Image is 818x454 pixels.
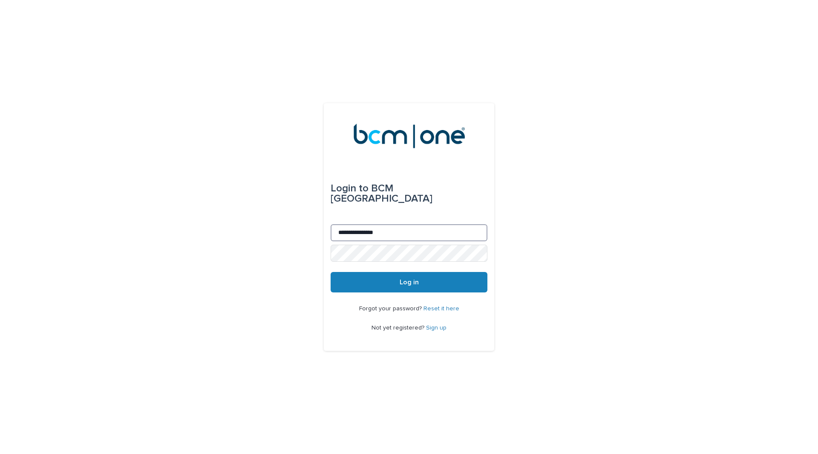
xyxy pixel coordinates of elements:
a: Reset it here [423,306,459,312]
div: BCM [GEOGRAPHIC_DATA] [331,176,487,211]
img: sFUk6t3gT0K8tB4fcxlJ [353,124,465,149]
button: Log in [331,272,487,292]
span: Not yet registered? [372,325,426,331]
span: Log in [400,279,419,286]
a: Sign up [426,325,446,331]
span: Forgot your password? [359,306,423,312]
span: Login to [331,183,369,194]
